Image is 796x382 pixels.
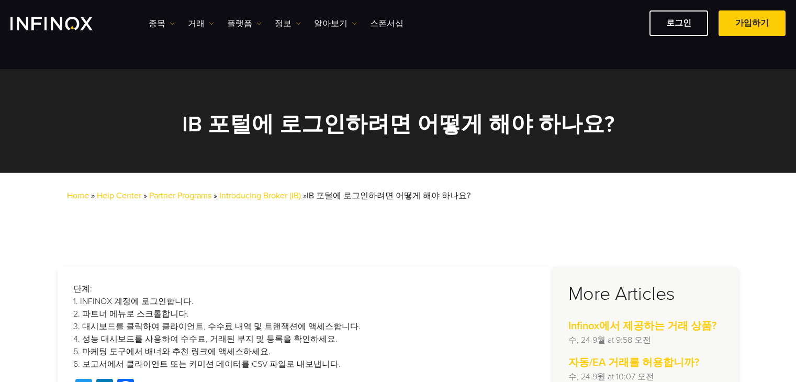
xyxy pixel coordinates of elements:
[149,17,175,30] a: 종목
[163,111,634,138] h2: IB 포털에 로그인하려면 어떻게 해야 하나요?
[219,190,301,201] a: Introducing Broker (IB)
[314,17,357,30] a: 알아보기
[719,10,786,36] a: 가입하기
[188,17,214,30] a: 거래
[568,320,716,332] strong: Infinox에서 제공하는 거래 상품?
[275,17,301,30] a: 정보
[143,190,470,201] span: »
[149,190,211,201] a: Partner Programs
[568,334,723,346] p: 수, 24 9월 at 9:58 오전
[73,283,537,370] p: 단계: 1. INFINOX 계정에 로그인합니다. 2. 파트너 메뉴로 스크롤합니다. 3. 대시보드를 클릭하여 클라이언트, 수수료 내역 및 트랜잭션에 액세스합니다. 4. 성능 대...
[370,17,403,30] a: 스폰서십
[10,17,117,30] a: INFINOX Logo
[91,190,95,201] span: »
[568,318,723,346] a: Infinox에서 제공하는 거래 상품? 수, 24 9월 at 9:58 오전
[214,190,470,201] span: »
[227,17,262,30] a: 플랫폼
[303,190,470,201] span: »
[568,283,723,306] h3: More Articles
[67,190,89,201] a: Home
[97,190,141,201] a: Help Center
[649,10,708,36] a: 로그인
[307,190,470,201] span: IB 포털에 로그인하려면 어떻게 해야 하나요?
[568,356,699,369] strong: 자동/EA 거래를 허용합니까?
